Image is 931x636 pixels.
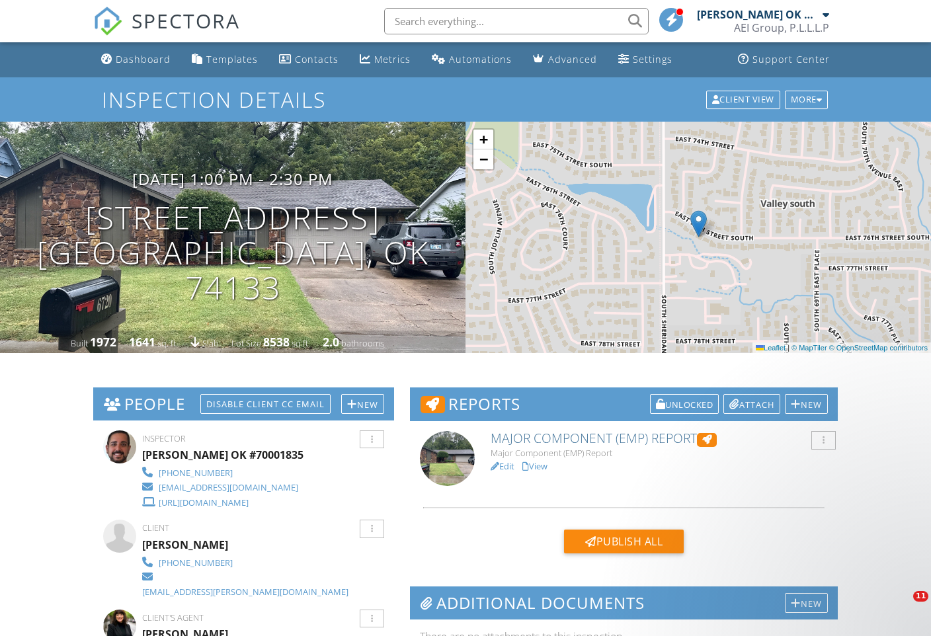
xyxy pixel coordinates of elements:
[21,200,444,305] h1: [STREET_ADDRESS] [GEOGRAPHIC_DATA], OK 74133
[705,93,784,104] a: Client View
[93,7,122,36] img: The Best Home Inspection Software - Spectora
[142,555,360,569] a: [PHONE_NUMBER]
[102,88,830,111] h1: Inspection Details
[142,522,169,534] span: Client
[785,91,829,109] div: More
[734,21,829,34] div: AEI Group, P.L.L.L.P
[202,337,219,349] span: slab
[756,344,786,352] a: Leaflet
[697,8,819,21] div: [PERSON_NAME] OK #70001835
[142,445,304,465] div: [PERSON_NAME] OK #70001835
[479,151,488,167] span: −
[292,337,310,349] span: sq.ft.
[410,586,838,619] h3: Additional Documents
[142,465,298,479] a: [PHONE_NUMBER]
[132,7,240,34] span: SPECTORA
[785,394,828,414] div: New
[206,53,258,65] div: Templates
[479,131,488,147] span: +
[142,535,228,555] div: [PERSON_NAME]
[263,334,290,350] div: 8538
[491,460,514,472] a: Edit
[473,130,493,149] a: Zoom in
[295,53,339,65] div: Contacts
[426,48,517,72] a: Automations (Basic)
[384,8,649,34] input: Search everything...
[93,18,240,46] a: SPECTORA
[159,482,298,493] div: [EMAIL_ADDRESS][DOMAIN_NAME]
[473,149,493,169] a: Zoom out
[788,344,789,352] span: |
[829,344,928,352] a: © OpenStreetMap contributors
[752,53,830,65] div: Support Center
[886,591,918,623] iframe: Intercom live chat
[159,557,233,568] div: [PHONE_NUMBER]
[341,337,384,349] span: bathrooms
[633,53,672,65] div: Settings
[142,479,298,494] a: [EMAIL_ADDRESS][DOMAIN_NAME]
[491,448,828,458] div: Major Component (EMP) Report
[491,431,828,458] a: Major Component (EMP) Report Major Component (EMP) Report
[71,337,88,349] span: Built
[723,394,780,414] div: Attach
[323,334,339,350] div: 2.0
[157,337,178,349] span: sq. ft.
[96,48,176,72] a: Dashboard
[785,593,828,613] div: New
[116,53,171,65] div: Dashboard
[274,48,344,72] a: Contacts
[410,387,838,421] h3: Reports
[548,53,597,65] div: Advanced
[791,344,827,352] a: © MapTiler
[706,91,780,109] div: Client View
[142,586,348,597] div: [EMAIL_ADDRESS][PERSON_NAME][DOMAIN_NAME]
[522,460,547,472] a: View
[733,48,835,72] a: Support Center
[142,569,360,599] a: [EMAIL_ADDRESS][PERSON_NAME][DOMAIN_NAME]
[231,337,261,349] span: Lot Size
[564,530,684,553] div: Publish All
[159,467,233,478] div: [PHONE_NUMBER]
[142,612,204,623] span: Client's Agent
[129,334,155,350] div: 1641
[650,394,719,414] div: Unlocked
[341,394,384,414] div: New
[354,48,416,72] a: Metrics
[491,431,828,446] h6: Major Component (EMP) Report
[613,48,678,72] a: Settings
[142,432,186,444] span: Inspector
[90,334,116,350] div: 1972
[690,210,707,237] img: Marker
[132,170,333,188] h3: [DATE] 1:00 pm - 2:30 pm
[186,48,263,72] a: Templates
[142,495,298,509] a: [URL][DOMAIN_NAME]
[449,53,512,65] div: Automations
[200,394,331,414] div: Disable Client CC Email
[159,497,249,508] div: [URL][DOMAIN_NAME]
[528,48,602,72] a: Advanced
[374,53,411,65] div: Metrics
[913,591,928,602] span: 11
[93,387,394,420] h3: People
